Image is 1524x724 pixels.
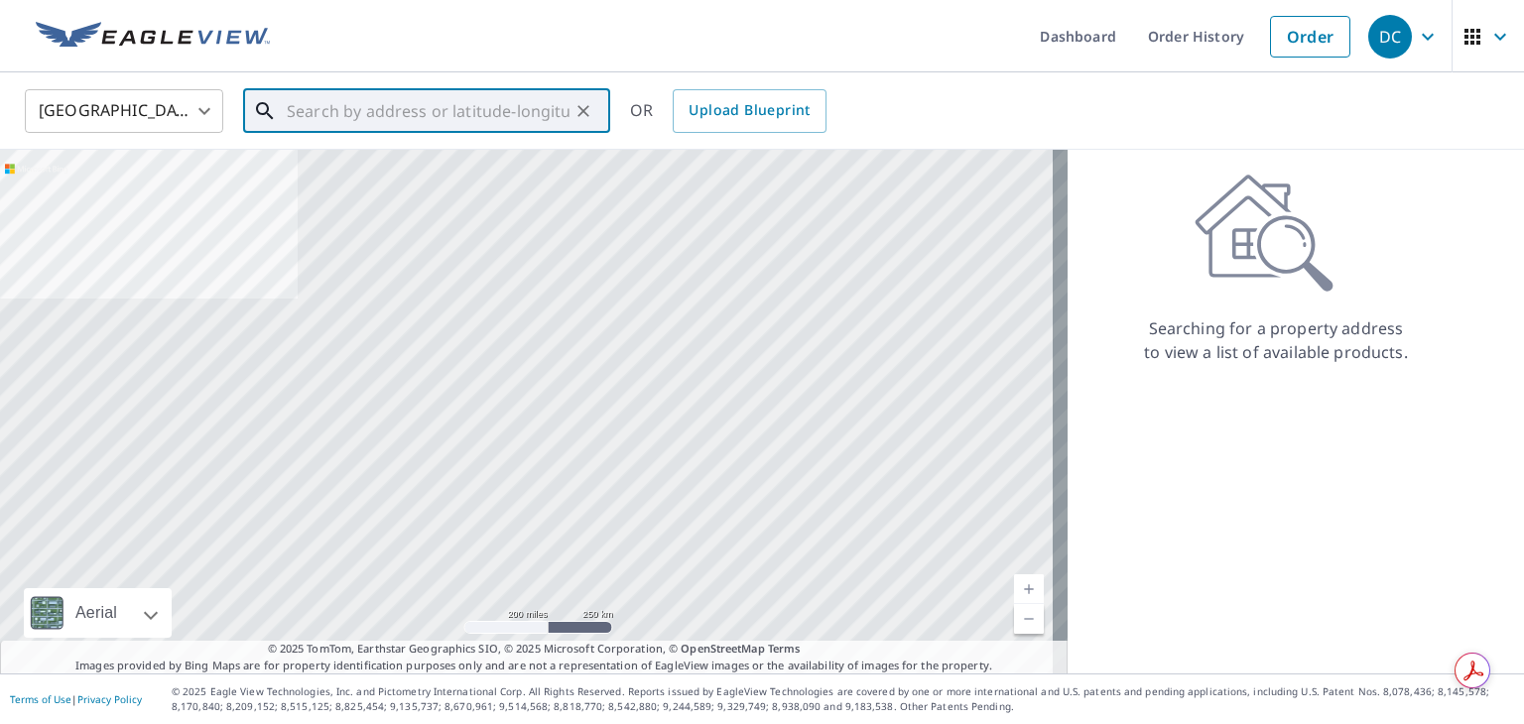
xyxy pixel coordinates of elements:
a: Current Level 5, Zoom In [1014,574,1044,604]
a: Order [1270,16,1350,58]
div: Aerial [24,588,172,638]
a: Upload Blueprint [673,89,825,133]
span: © 2025 TomTom, Earthstar Geographics SIO, © 2025 Microsoft Corporation, © [268,641,801,658]
a: Privacy Policy [77,692,142,706]
div: [GEOGRAPHIC_DATA] [25,83,223,139]
img: EV Logo [36,22,270,52]
div: DC [1368,15,1412,59]
a: Current Level 5, Zoom Out [1014,604,1044,634]
input: Search by address or latitude-longitude [287,83,570,139]
button: Clear [570,97,597,125]
span: Upload Blueprint [689,98,810,123]
div: OR [630,89,826,133]
a: OpenStreetMap [681,641,764,656]
a: Terms [768,641,801,656]
p: © 2025 Eagle View Technologies, Inc. and Pictometry International Corp. All Rights Reserved. Repo... [172,684,1514,714]
div: Aerial [69,588,123,638]
p: Searching for a property address to view a list of available products. [1143,316,1409,364]
a: Terms of Use [10,692,71,706]
p: | [10,693,142,705]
